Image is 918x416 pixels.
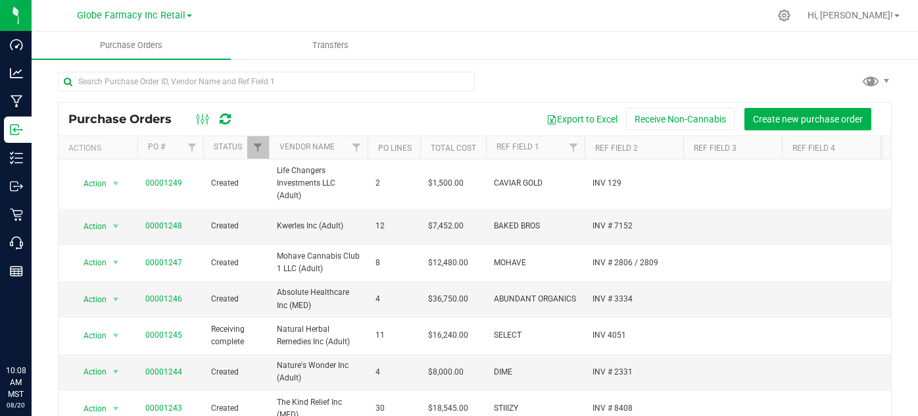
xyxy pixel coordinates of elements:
a: Ref Field 4 [792,143,835,153]
span: 4 [375,366,412,378]
a: Filter [346,136,368,159]
a: Ref Field 2 [595,143,638,153]
a: Status [214,142,242,151]
span: Purchase Orders [68,112,185,126]
inline-svg: Analytics [10,66,23,80]
span: MOHAVE [494,257,577,269]
span: INV # 2806 / 2809 [592,257,675,269]
span: Transfers [295,39,366,51]
span: Created [211,257,261,269]
a: Transfers [231,32,430,59]
span: $16,240.00 [428,329,468,342]
span: CAVIAR GOLD [494,177,577,190]
iframe: Resource center [13,311,53,350]
span: INV # 8408 [592,402,675,415]
span: $12,480.00 [428,257,468,269]
span: Action [72,363,107,381]
a: PO # [148,142,165,151]
span: Created [211,402,261,415]
a: Ref Field 1 [496,142,539,151]
inline-svg: Reports [10,265,23,278]
a: 00001245 [145,330,182,340]
a: 00001248 [145,221,182,230]
a: 00001249 [145,178,182,188]
span: INV # 2331 [592,366,675,378]
span: $18,545.00 [428,402,468,415]
button: Receive Non-Cannabis [626,108,735,130]
span: DIME [494,366,577,378]
div: Actions [68,143,132,153]
span: Hi, [PERSON_NAME]! [808,10,893,20]
span: 2 [375,177,412,190]
iframe: Resource center unread badge [39,309,55,325]
inline-svg: Inventory [10,151,23,165]
a: Vendor Name [279,142,335,151]
a: Filter [181,136,203,159]
div: Manage settings [776,9,792,22]
span: Natural Herbal Remedies Inc (Adult) [277,323,360,348]
span: Created [211,177,261,190]
a: Filter [563,136,585,159]
inline-svg: Manufacturing [10,95,23,108]
span: Absolute Healthcare Inc (MED) [277,286,360,311]
span: Action [72,174,107,193]
span: Action [72,326,107,345]
span: select [108,363,124,381]
p: 10:08 AM MST [6,365,26,400]
span: INV 129 [592,177,675,190]
span: Purchase Orders [82,39,180,51]
button: Create new purchase order [744,108,871,130]
a: Total Cost [431,143,476,153]
span: Life Changers Investments LLC (Adult) [277,165,360,203]
a: 00001243 [145,403,182,413]
span: SELECT [494,329,577,342]
span: Globe Farmacy Inc Retail [77,10,185,21]
span: 8 [375,257,412,269]
inline-svg: Dashboard [10,38,23,51]
span: 11 [375,329,412,342]
span: Action [72,253,107,272]
span: Nature's Wonder Inc (Adult) [277,359,360,384]
a: Ref Field 3 [694,143,737,153]
inline-svg: Inbound [10,123,23,136]
span: select [108,174,124,193]
span: $1,500.00 [428,177,464,190]
inline-svg: Call Center [10,236,23,249]
span: Receiving complete [211,323,261,348]
input: Search Purchase Order ID, Vendor Name and Ref Field 1 [58,72,475,91]
p: 08/20 [6,400,26,410]
span: 30 [375,402,412,415]
span: Created [211,366,261,378]
span: $8,000.00 [428,366,464,378]
span: select [108,290,124,309]
a: PO Lines [378,143,412,153]
span: Created [211,220,261,232]
button: Export to Excel [538,108,626,130]
span: ABUNDANT ORGANICS [494,293,577,305]
inline-svg: Outbound [10,180,23,193]
span: Action [72,290,107,309]
span: INV # 7152 [592,220,675,232]
span: Action [72,217,107,236]
span: Kwerles Inc (Adult) [277,220,360,232]
span: $7,452.00 [428,220,464,232]
span: select [108,326,124,345]
span: BAKED BROS [494,220,577,232]
a: 00001247 [145,258,182,267]
span: INV # 3334 [592,293,675,305]
span: Create new purchase order [753,114,863,124]
span: STIIIZY [494,402,577,415]
span: Mohave Cannabis Club 1 LLC (Adult) [277,250,360,275]
span: INV 4051 [592,329,675,342]
span: $36,750.00 [428,293,468,305]
a: 00001244 [145,367,182,377]
a: Purchase Orders [32,32,231,59]
inline-svg: Retail [10,208,23,221]
span: select [108,217,124,236]
span: 4 [375,293,412,305]
span: 12 [375,220,412,232]
span: select [108,253,124,272]
a: 00001246 [145,294,182,303]
span: Created [211,293,261,305]
a: Filter [247,136,269,159]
